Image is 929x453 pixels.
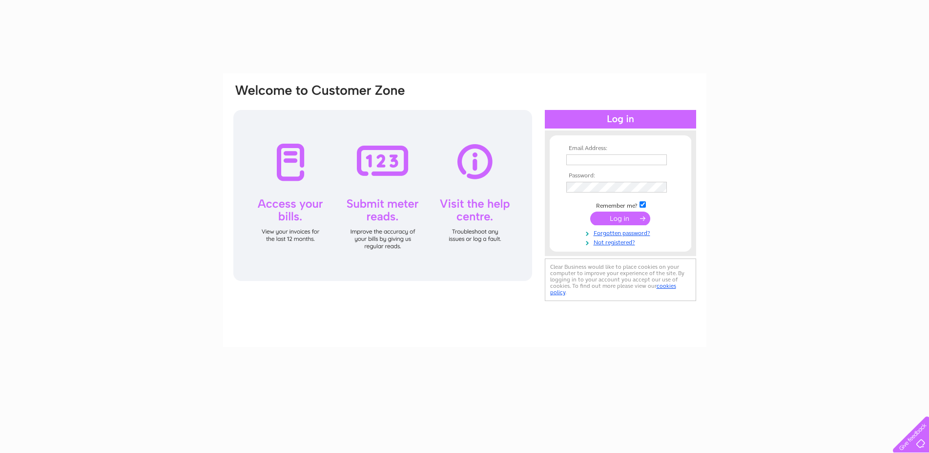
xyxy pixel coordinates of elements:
[590,212,650,225] input: Submit
[566,228,677,237] a: Forgotten password?
[550,282,676,296] a: cookies policy
[564,145,677,152] th: Email Address:
[545,259,696,301] div: Clear Business would like to place cookies on your computer to improve your experience of the sit...
[564,173,677,179] th: Password:
[566,237,677,246] a: Not registered?
[564,200,677,210] td: Remember me?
